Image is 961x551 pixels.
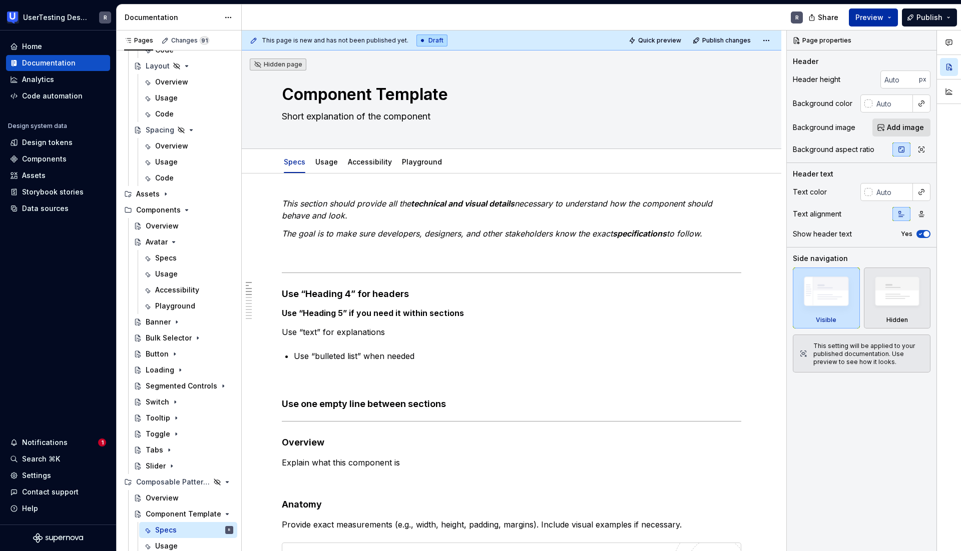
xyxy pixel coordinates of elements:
a: Switch [130,394,237,410]
a: Data sources [6,200,110,216]
span: Add image [887,122,924,132]
span: 1 [98,438,106,446]
a: Documentation [6,55,110,71]
svg: Supernova Logo [33,533,83,543]
div: Notifications [22,437,68,447]
a: Overview [139,138,237,154]
em: The goal is to make sure developers, designers, and other stakeholders know the exact [282,228,613,238]
a: Accessibility [139,282,237,298]
div: Visible [793,267,860,328]
div: Side navigation [793,253,848,263]
a: Usage [139,154,237,170]
a: Toggle [130,426,237,442]
h4: Overview [282,436,741,448]
div: Overview [146,221,179,231]
span: Preview [855,12,883,22]
div: Documentation [125,12,219,22]
div: Accessibility [344,151,396,172]
div: R [104,13,107,21]
div: Code automation [22,91,83,101]
h4: Use one empty line between sections [282,398,741,410]
div: Code [155,173,174,183]
div: Storybook stories [22,187,84,197]
div: Text alignment [793,209,841,219]
em: technical and visual details [411,198,515,208]
button: Publish changes [690,33,755,47]
a: Usage [315,157,338,166]
button: Contact support [6,484,110,500]
a: Storybook stories [6,184,110,200]
div: Text color [793,187,827,197]
button: Share [803,8,845,26]
div: Background image [793,122,855,132]
a: Accessibility [348,157,392,166]
div: Layout [146,61,170,71]
div: Header text [793,169,833,179]
h4: Use “Heading 4” for headers [282,288,741,300]
div: Settings [22,470,51,480]
div: Avatar [146,237,168,247]
div: This setting will be applied to your published documentation. Use preview to see how it looks. [813,342,924,366]
div: Header height [793,74,840,84]
a: Layout [130,58,237,74]
em: specifications [613,228,667,238]
a: Overview [139,74,237,90]
div: Banner [146,317,171,327]
div: Switch [146,397,169,407]
input: Auto [872,94,913,112]
div: Loading [146,365,174,375]
p: Provide exact measurements (e.g., width, height, padding, margins). Include visual examples if ne... [282,518,741,530]
div: Composable Patterns [136,477,210,487]
span: Share [818,12,838,22]
div: Usage [155,541,178,551]
button: Help [6,500,110,516]
a: Segmented Controls [130,378,237,394]
div: Contact support [22,487,79,497]
div: Overview [155,141,188,151]
a: Design tokens [6,134,110,150]
div: Hidden [864,267,931,328]
a: Playground [139,298,237,314]
div: Playground [398,151,446,172]
div: Documentation [22,58,76,68]
div: Show header text [793,229,852,239]
div: Usage [311,151,342,172]
div: Toggle [146,429,170,439]
a: Code automation [6,88,110,104]
h4: Anatomy [282,498,741,510]
button: Quick preview [626,33,686,47]
div: Data sources [22,203,69,213]
input: Auto [872,183,913,201]
a: Avatar [130,234,237,250]
p: Use “text” for explanations [282,326,741,338]
div: Home [22,41,42,51]
a: Tabs [130,442,237,458]
div: Usage [155,269,178,279]
div: Usage [155,157,178,167]
div: Visible [816,316,836,324]
div: Component Template [146,509,221,519]
a: Specs [284,157,305,166]
div: Search ⌘K [22,454,60,464]
button: Preview [849,8,898,26]
button: Search ⌘K [6,451,110,467]
label: Yes [901,230,912,238]
textarea: Component Template [280,82,739,106]
a: Assets [6,167,110,183]
div: Hidden [886,316,908,324]
div: Button [146,349,169,359]
div: Playground [155,301,195,311]
div: Spacing [146,125,174,135]
em: to follow. [667,228,702,238]
div: Assets [22,170,46,180]
div: Header [793,56,818,66]
div: Specs [155,253,177,263]
a: Components [6,151,110,167]
div: Slider [146,461,166,471]
a: Analytics [6,71,110,87]
button: Publish [902,8,957,26]
span: Publish [916,12,942,22]
div: Tooltip [146,413,170,423]
div: UserTesting Design System [23,12,87,22]
div: Specs [155,525,177,535]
